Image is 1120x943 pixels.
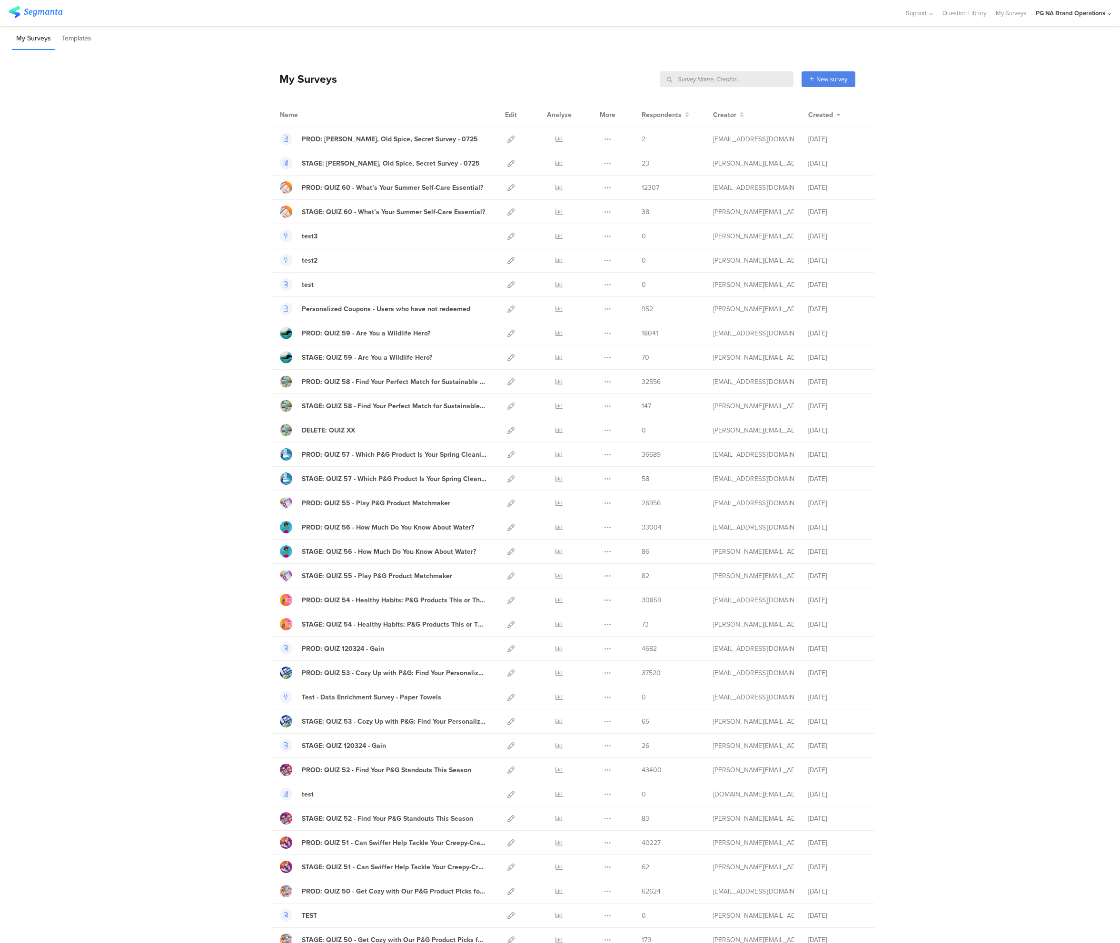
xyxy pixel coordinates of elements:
img: segmanta logo [9,6,62,18]
div: shirley.j@pg.com [713,619,794,629]
span: 0 [642,789,646,799]
div: STAGE: Olay, Old Spice, Secret Survey - 0725 [302,158,480,168]
div: [DATE] [808,547,865,557]
input: Survey Name, Creator... [660,71,793,87]
div: [DATE] [808,231,865,241]
div: My Surveys [270,71,337,87]
a: PROD: QUIZ 59 - Are You a Wildlife Hero? [280,327,430,339]
div: [DATE] [808,450,865,460]
div: test [302,280,314,290]
a: STAGE: QUIZ 54 - Healthy Habits: P&G Products This or That? [280,618,486,630]
div: [DATE] [808,571,865,581]
div: shirley.j@pg.com [713,571,794,581]
div: larson.m@pg.com [713,231,794,241]
span: 33004 [642,522,662,532]
a: STAGE: QUIZ 55 - Play P&G Product Matchmaker [280,570,452,582]
div: glazier.h@pg.com [713,911,794,921]
div: shirley.j@pg.com [713,717,794,727]
div: kumar.h.7@pg.com [713,328,794,338]
span: 65 [642,717,649,727]
span: Support [906,9,927,18]
div: kumar.h.7@pg.com [713,668,794,678]
span: Created [808,110,833,120]
div: larson.m@pg.com [713,304,794,314]
div: shirley.j@pg.com [713,401,794,411]
button: Respondents [642,110,689,120]
button: Creator [713,110,744,120]
a: PROD: QUIZ 56 - How Much Do You Know About Water? [280,521,474,533]
span: 12307 [642,183,659,193]
div: kumar.h.7@pg.com [713,522,794,532]
span: 30859 [642,595,661,605]
div: [DATE] [808,668,865,678]
span: 73 [642,619,649,629]
div: [DATE] [808,353,865,363]
div: shirley.j@pg.com [713,741,794,751]
div: [DATE] [808,595,865,605]
span: 62 [642,862,649,872]
div: PROD: QUIZ 56 - How Much Do You Know About Water? [302,522,474,532]
span: 38 [642,207,649,217]
div: [DATE] [808,304,865,314]
span: 23 [642,158,649,168]
div: [DATE] [808,644,865,654]
span: 0 [642,911,646,921]
div: STAGE: QUIZ 54 - Healthy Habits: P&G Products This or That? [302,619,486,629]
span: 37520 [642,668,661,678]
span: 147 [642,401,651,411]
div: silaphone.ss@pg.com [713,789,794,799]
div: shirley.j@pg.com [713,353,794,363]
span: 70 [642,353,649,363]
span: 83 [642,814,649,824]
span: 0 [642,425,646,435]
a: test [280,788,314,800]
div: Name [280,110,337,120]
div: kumar.h.7@pg.com [713,644,794,654]
div: shirley.j@pg.com [713,207,794,217]
div: PROD: QUIZ 55 - Play P&G Product Matchmaker [302,498,450,508]
span: Creator [713,110,736,120]
div: [DATE] [808,717,865,727]
div: yadav.vy.3@pg.com [713,134,794,144]
div: [DATE] [808,255,865,265]
div: larson.m@pg.com [713,255,794,265]
div: Personalized Coupons - Users who have not redeemed [302,304,470,314]
div: Edit [501,103,521,127]
div: PG NA Brand Operations [1036,9,1105,18]
div: Analyze [545,103,574,127]
div: PROD: QUIZ 54 - Healthy Habits: P&G Products This or That? [302,595,486,605]
a: PROD: QUIZ 50 - Get Cozy with Our P&G Product Picks for Fall [280,885,486,897]
a: TEST [280,909,317,922]
div: STAGE: QUIZ 52 - Find Your P&G Standouts This Season [302,814,473,824]
div: PROD: QUIZ 60 - What’s Your Summer Self-Care Essential? [302,183,483,193]
div: [DATE] [808,183,865,193]
div: shirley.j@pg.com [713,547,794,557]
span: 0 [642,231,646,241]
div: harish.kumar@ltimindtree.com [713,838,794,848]
div: gallup.r@pg.com [713,474,794,484]
a: PROD: [PERSON_NAME], Old Spice, Secret Survey - 0725 [280,133,478,145]
div: shirley.j@pg.com [713,158,794,168]
div: STAGE: QUIZ 57 - Which P&G Product Is Your Spring Cleaning Must-Have? [302,474,486,484]
span: 0 [642,255,646,265]
div: larson.m@pg.com [713,280,794,290]
div: STAGE: QUIZ 55 - Play P&G Product Matchmaker [302,571,452,581]
a: STAGE: QUIZ 56 - How Much Do You Know About Water? [280,545,476,558]
span: 18041 [642,328,658,338]
div: [DATE] [808,741,865,751]
div: [DATE] [808,619,865,629]
span: 62624 [642,886,661,896]
div: [DATE] [808,134,865,144]
div: test [302,789,314,799]
div: shirley.j@pg.com [713,814,794,824]
div: [DATE] [808,425,865,435]
span: 26 [642,741,649,751]
div: kumar.h.7@pg.com [713,377,794,387]
a: STAGE: QUIZ 53 - Cozy Up with P&G: Find Your Personalized Cold-Weather Essentials [280,715,486,727]
a: test2 [280,254,317,266]
a: STAGE: QUIZ 51 - Can Swiffer Help Tackle Your Creepy-Crawlies? [280,861,486,873]
div: [DATE] [808,377,865,387]
div: [DATE] [808,911,865,921]
div: STAGE: QUIZ 60 - What’s Your Summer Self-Care Essential? [302,207,485,217]
a: PROD: QUIZ 58 - Find Your Perfect Match for Sustainable Living [280,375,486,388]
